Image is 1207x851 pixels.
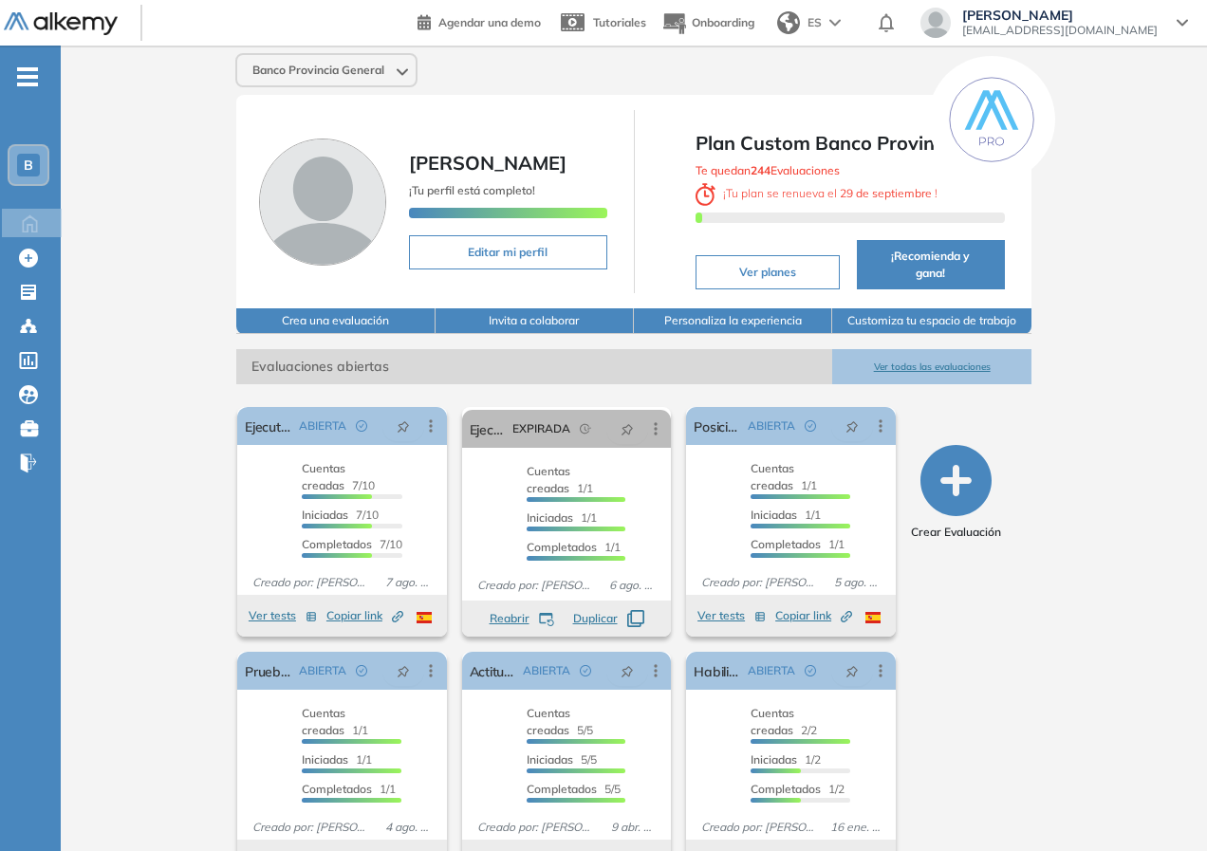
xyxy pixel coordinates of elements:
[751,706,817,737] span: 2/2
[302,706,368,737] span: 1/1
[751,752,797,767] span: Iniciadas
[409,183,535,197] span: ¡Tu perfil está completo!
[661,3,754,44] button: Onboarding
[512,420,570,437] span: EXPIRADA
[831,411,873,441] button: pushpin
[409,235,606,269] button: Editar mi perfil
[845,663,859,678] span: pushpin
[634,308,832,334] button: Personaliza la experiencia
[696,183,716,206] img: clock-svg
[751,508,821,522] span: 1/1
[299,662,346,679] span: ABIERTA
[470,577,603,594] span: Creado por: [PERSON_NAME]
[751,537,845,551] span: 1/1
[694,407,740,445] a: Posición de Ejecutivo/a de Cuentas
[805,665,816,676] span: check-circle
[490,610,554,627] button: Reabrir
[527,706,570,737] span: Cuentas creadas
[245,652,291,690] a: Prueba Ejecutivo de Ventas
[808,14,822,31] span: ES
[527,464,593,495] span: 1/1
[302,752,372,767] span: 1/1
[527,464,570,495] span: Cuentas creadas
[748,417,795,435] span: ABIERTA
[302,461,345,492] span: Cuentas creadas
[436,308,634,334] button: Invita a colaborar
[418,9,541,32] a: Agendar una demo
[527,782,621,796] span: 5/5
[236,349,832,384] span: Evaluaciones abiertas
[252,63,384,78] span: Banco Provincia General
[527,752,573,767] span: Iniciadas
[580,423,591,435] span: field-time
[236,308,435,334] button: Crea una evaluación
[826,574,888,591] span: 5 ago. 2025
[527,782,597,796] span: Completados
[527,510,573,525] span: Iniciadas
[302,537,372,551] span: Completados
[751,461,817,492] span: 1/1
[302,782,396,796] span: 1/1
[245,407,291,445] a: Ejecutivo/a de Cuentas
[606,414,648,444] button: pushpin
[523,662,570,679] span: ABIERTA
[751,537,821,551] span: Completados
[696,163,840,177] span: Te quedan Evaluaciones
[751,752,821,767] span: 1/2
[962,23,1158,38] span: [EMAIL_ADDRESS][DOMAIN_NAME]
[378,819,439,836] span: 4 ago. 2025
[527,540,597,554] span: Completados
[245,819,378,836] span: Creado por: [PERSON_NAME]
[302,461,375,492] span: 7/10
[417,612,432,623] img: ESP
[845,418,859,434] span: pushpin
[302,508,348,522] span: Iniciadas
[751,461,794,492] span: Cuentas creadas
[857,240,1005,289] button: ¡Recomienda y gana!
[527,540,621,554] span: 1/1
[302,752,348,767] span: Iniciadas
[326,604,403,627] button: Copiar link
[751,163,771,177] b: 244
[326,607,403,624] span: Copiar link
[593,15,646,29] span: Tutoriales
[837,186,935,200] b: 29 de septiembre
[751,706,794,737] span: Cuentas creadas
[259,139,386,266] img: Foto de perfil
[470,819,603,836] span: Creado por: [PERSON_NAME]
[775,607,852,624] span: Copiar link
[356,665,367,676] span: check-circle
[490,610,529,627] span: Reabrir
[378,574,439,591] span: 7 ago. 2025
[397,663,410,678] span: pushpin
[831,656,873,686] button: pushpin
[603,819,663,836] span: 9 abr. 2025
[302,537,402,551] span: 7/10
[621,421,634,436] span: pushpin
[527,752,597,767] span: 5/5
[832,349,1031,384] button: Ver todas las evaluaciones
[962,8,1158,23] span: [PERSON_NAME]
[302,508,379,522] span: 7/10
[470,652,516,690] a: Actitud Comercializadora V2
[694,819,823,836] span: Creado por: [PERSON_NAME]
[356,420,367,432] span: check-circle
[606,656,648,686] button: pushpin
[805,420,816,432] span: check-circle
[696,129,1005,157] span: Plan Custom Banco Provincia
[470,410,506,448] a: Ejecutivo/a de Cuentas
[775,604,852,627] button: Copiar link
[777,11,800,34] img: world
[602,577,663,594] span: 6 ago. 2025
[527,510,597,525] span: 1/1
[911,524,1001,541] span: Crear Evaluación
[823,819,888,836] span: 16 ene. 2025
[249,604,317,627] button: Ver tests
[397,418,410,434] span: pushpin
[382,656,424,686] button: pushpin
[751,508,797,522] span: Iniciadas
[911,445,1001,541] button: Crear Evaluación
[382,411,424,441] button: pushpin
[865,612,881,623] img: ESP
[751,782,821,796] span: Completados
